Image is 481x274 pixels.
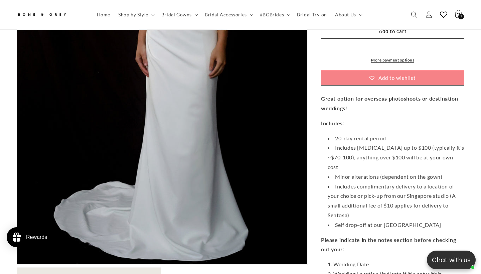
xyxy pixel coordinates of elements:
span: About Us [335,12,356,18]
summary: Search [407,7,422,22]
a: Bridal Try-on [293,8,331,22]
li: Includes [MEDICAL_DATA] up to $100 (typically it's ~$70-100), anything over $100 will be at your ... [328,143,464,172]
summary: Bridal Gowns [157,8,201,22]
button: Add to wishlist [321,70,464,86]
span: Bridal Try-on [297,12,327,18]
img: Bone and Grey Bridal [17,9,67,20]
span: Shop by Style [118,12,148,18]
summary: #BGBrides [256,8,293,22]
a: Write a review [44,38,74,43]
li: Minor alterations (dependent on the gown) [328,172,464,182]
strong: Includes: [321,120,344,126]
span: Home [97,12,110,18]
summary: About Us [331,8,365,22]
a: More payment options [321,57,464,63]
p: Chat with us [427,255,476,265]
summary: Shop by Style [114,8,157,22]
strong: Great option for overseas photoshoots or destination weddings! [321,95,458,111]
span: #BGBrides [260,12,284,18]
button: Add to cart [321,23,464,39]
li: Includes complimentary delivery to a location of your choice or pick-up from our Singapore studio... [328,182,464,220]
a: Bone and Grey Bridal [14,7,86,23]
button: Write a review [403,10,448,21]
a: Home [93,8,114,22]
span: 1 [460,14,462,19]
div: Rewards [26,234,47,240]
span: Bridal Gowns [161,12,192,18]
span: Bridal Accessories [205,12,247,18]
strong: Please indicate in the notes section before checking out your: [321,237,456,253]
button: Open chatbox [427,251,476,269]
li: Self drop-off at our [GEOGRAPHIC_DATA] [328,220,464,230]
li: 20-day rental period [328,134,464,143]
summary: Bridal Accessories [201,8,256,22]
li: Wedding Date [328,260,464,269]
